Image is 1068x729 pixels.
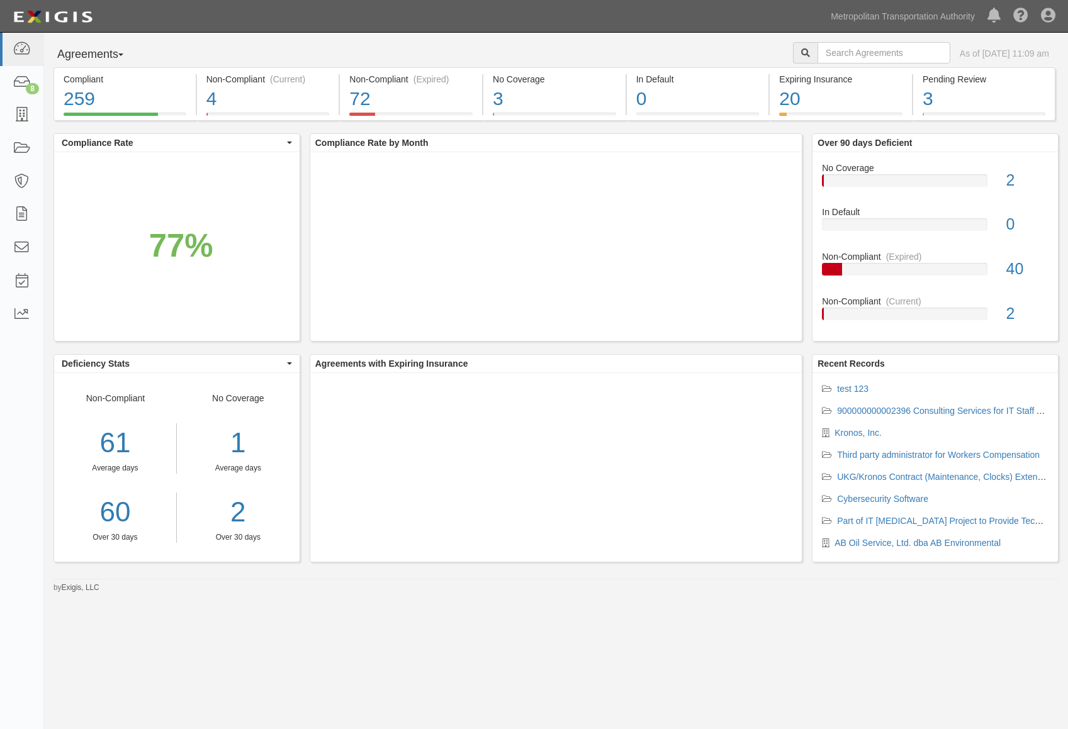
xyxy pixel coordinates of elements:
[62,136,284,149] span: Compliance Rate
[340,113,482,123] a: Non-Compliant(Expired)72
[149,223,213,269] div: 77%
[197,113,339,123] a: Non-Compliant(Current)4
[315,138,429,148] b: Compliance Rate by Month
[493,86,616,113] div: 3
[186,532,290,543] div: Over 30 days
[64,73,186,86] div: Compliant
[886,250,922,263] div: (Expired)
[812,295,1058,308] div: Non-Compliant
[349,73,473,86] div: Non-Compliant (Expired)
[186,492,290,532] a: 2
[913,113,1055,123] a: Pending Review3
[627,113,769,123] a: In Default0
[636,73,760,86] div: In Default
[923,73,1045,86] div: Pending Review
[822,295,1048,330] a: Non-Compliant(Current)2
[54,134,300,152] button: Compliance Rate
[818,42,950,64] input: Search Agreements
[923,86,1045,113] div: 3
[413,73,449,86] div: (Expired)
[779,86,902,113] div: 20
[1013,9,1028,24] i: Help Center - Complianz
[62,357,284,370] span: Deficiency Stats
[818,138,912,148] b: Over 90 days Deficient
[822,206,1048,250] a: In Default0
[822,250,1048,295] a: Non-Compliant(Expired)40
[835,538,1001,548] a: AB Oil Service, Ltd. dba AB Environmental
[997,169,1058,192] div: 2
[818,359,885,369] b: Recent Records
[54,463,176,474] div: Average days
[779,73,902,86] div: Expiring Insurance
[53,113,196,123] a: Compliant259
[26,83,39,94] div: 8
[997,213,1058,236] div: 0
[54,392,177,543] div: Non-Compliant
[997,303,1058,325] div: 2
[824,4,981,29] a: Metropolitan Transportation Authority
[886,295,921,308] div: (Current)
[483,113,626,123] a: No Coverage3
[53,582,99,593] small: by
[997,258,1058,281] div: 40
[186,423,290,463] div: 1
[812,250,1058,263] div: Non-Compliant
[493,73,616,86] div: No Coverage
[835,428,882,438] a: Kronos, Inc.
[837,472,1054,482] a: UKG/Kronos Contract (Maintenance, Clocks) Extension
[837,494,928,504] a: Cybersecurity Software
[812,206,1058,218] div: In Default
[54,532,176,543] div: Over 30 days
[9,6,96,28] img: Logo
[315,359,468,369] b: Agreements with Expiring Insurance
[770,113,912,123] a: Expiring Insurance20
[270,73,305,86] div: (Current)
[206,86,330,113] div: 4
[54,423,176,463] div: 61
[837,384,868,394] a: test 123
[636,86,760,113] div: 0
[837,450,1040,460] a: Third party administrator for Workers Compensation
[349,86,473,113] div: 72
[812,162,1058,174] div: No Coverage
[960,47,1049,60] div: As of [DATE] 11:09 am
[177,392,300,543] div: No Coverage
[53,42,148,67] button: Agreements
[62,583,99,592] a: Exigis, LLC
[54,355,300,372] button: Deficiency Stats
[64,86,186,113] div: 259
[206,73,330,86] div: Non-Compliant (Current)
[822,162,1048,206] a: No Coverage2
[54,492,176,532] a: 60
[186,463,290,474] div: Average days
